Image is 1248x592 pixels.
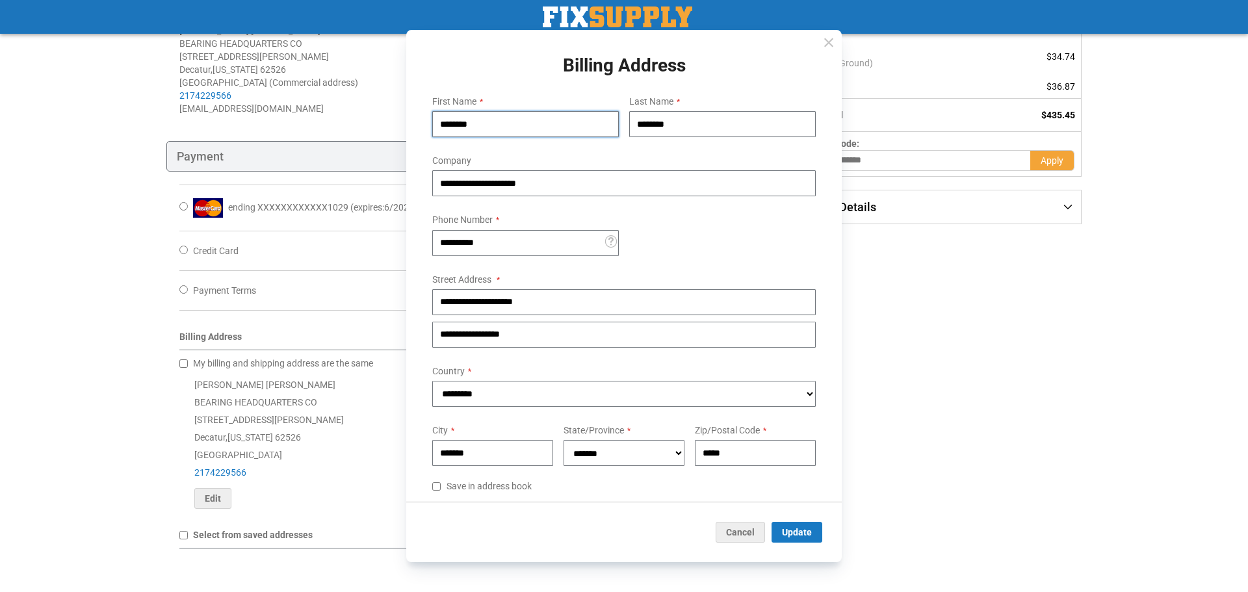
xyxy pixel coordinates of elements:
[695,425,760,435] span: Zip/Postal Code
[193,246,239,256] span: Credit Card
[432,155,471,166] span: Company
[782,527,812,537] span: Update
[1046,81,1075,92] span: $36.87
[213,64,258,75] span: [US_STATE]
[726,527,755,537] span: Cancel
[179,376,744,509] div: [PERSON_NAME] [PERSON_NAME] BEARING HEADQUARTERS CO [STREET_ADDRESS][PERSON_NAME] Decatur , 62526...
[228,202,255,212] span: ending
[1046,51,1075,62] span: $34.74
[432,214,493,225] span: Phone Number
[432,274,491,285] span: Street Address
[193,358,373,368] span: My billing and shipping address are the same
[629,96,673,107] span: Last Name
[1030,150,1074,171] button: Apply
[227,432,273,443] span: [US_STATE]
[257,202,348,212] span: XXXXXXXXXXXX1029
[790,75,981,99] th: Tax
[194,467,246,478] a: 2174229566
[1041,110,1075,120] span: $435.45
[193,530,313,540] span: Select from saved addresses
[166,141,757,172] div: Payment
[432,366,465,376] span: Country
[564,425,624,435] span: State/Province
[543,6,692,27] a: store logo
[205,493,221,504] span: Edit
[179,103,324,114] span: [EMAIL_ADDRESS][DOMAIN_NAME]
[350,202,417,212] span: ( : )
[194,488,231,509] button: Edit
[716,522,765,543] button: Cancel
[772,522,822,543] button: Update
[1041,155,1063,166] span: Apply
[447,481,532,491] span: Save in address book
[796,57,975,70] span: Standard (Ground)
[432,425,448,435] span: City
[179,90,231,101] a: 2174229566
[543,6,692,27] img: Fix Industrial Supply
[422,56,826,76] h1: Billing Address
[179,24,461,115] address: [PERSON_NAME] [PERSON_NAME] BEARING HEADQUARTERS CO [STREET_ADDRESS][PERSON_NAME] Decatur , 62526...
[193,198,223,218] img: MasterCard
[193,285,256,296] span: Payment Terms
[354,202,382,212] span: expires
[432,96,476,107] span: First Name
[384,202,414,212] span: 6/2029
[179,330,744,350] div: Billing Address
